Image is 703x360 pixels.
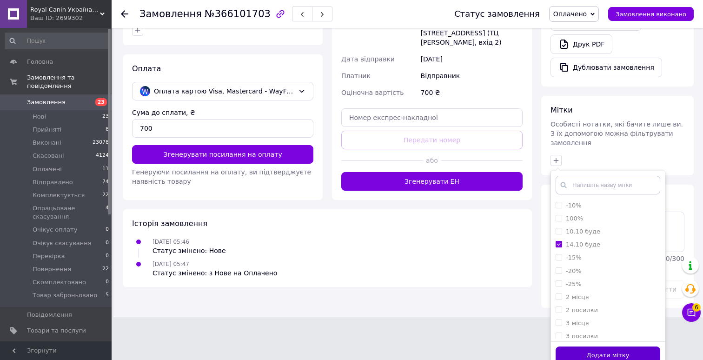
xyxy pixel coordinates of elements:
label: 3 посилки [566,333,598,340]
div: 700 ₴ [419,84,524,101]
span: Виконані [33,139,61,147]
input: Напишіть назву мітки [556,176,660,194]
span: Товар заброньовано [33,291,97,300]
span: 0 [106,226,109,234]
span: [DATE] 05:46 [153,239,189,245]
span: 23 [102,113,109,121]
span: Товари та послуги [27,327,86,335]
span: Оплата картою Visa, Mastercard - WayForPay [154,86,294,96]
button: Замовлення виконано [608,7,694,21]
span: 4124 [96,152,109,160]
button: Згенерувати ЕН [341,172,523,191]
span: Повідомлення [27,311,72,319]
label: 3 місця [566,320,589,327]
label: -20% [566,267,582,274]
span: Перевірка [33,252,65,260]
label: -25% [566,280,582,287]
span: Мітки [550,106,573,114]
div: Відправник [419,67,524,84]
span: 300 / 300 [657,255,684,262]
span: Очікує оплату [33,226,77,234]
span: Відправлено [33,178,73,187]
span: 5 [106,291,109,300]
button: Дублювати замовлення [550,58,662,77]
span: Скомплектовано [33,278,86,287]
span: Комплектується [33,191,85,200]
span: Замовлення [139,8,202,20]
span: 8 [106,126,109,134]
span: 23078 [93,139,109,147]
span: 22 [102,191,109,200]
span: Оплата [132,64,161,73]
span: Оплачені [33,165,62,173]
span: 22 [102,265,109,273]
span: №366101703 [205,8,271,20]
button: Чат з покупцем6 [682,303,701,322]
div: Повернутися назад [121,9,128,19]
span: 0 [106,239,109,247]
span: Очікує скасування [33,239,92,247]
label: 100% [566,215,583,222]
span: Замовлення виконано [616,11,686,18]
span: Оплачено [553,10,587,18]
label: 2 посилки [566,307,598,313]
label: 2 місця [566,293,589,300]
div: [DATE] [419,51,524,67]
span: Прийняті [33,126,61,134]
span: Нові [33,113,46,121]
a: Друк PDF [550,34,612,54]
span: Платник [341,72,371,80]
span: 74 [102,178,109,187]
span: Замовлення [27,98,66,107]
span: Головна [27,58,53,66]
div: Статус замовлення [454,9,540,19]
span: Повернення [33,265,71,273]
input: Номер експрес-накладної [341,108,523,127]
span: 0 [106,252,109,260]
span: Скасовані [33,152,64,160]
span: 6 [692,300,701,309]
label: -10% [566,202,582,209]
span: Оціночна вартість [341,89,404,96]
div: Статус змінено: з Нове на Оплачено [153,268,277,278]
span: Дата відправки [341,55,395,63]
label: 14.10 буде [566,241,600,248]
span: Royal Canin Україна (Інтернет-магазин) [30,6,100,14]
label: 10.10 буде [566,228,600,235]
span: Генеруючи посилання на оплату, ви підтверджуєте наявність товару [132,168,311,185]
span: Опрацьоване скасування [33,204,106,221]
span: Замовлення та повідомлення [27,73,112,90]
span: Історія замовлення [132,219,207,228]
label: Сума до сплати, ₴ [132,109,195,116]
span: 4 [106,204,109,221]
span: [DATE] 05:47 [153,261,189,267]
span: або [423,156,441,165]
label: -15% [566,254,582,261]
div: Ваш ID: 2699302 [30,14,112,22]
span: 0 [106,278,109,287]
span: Особисті нотатки, які бачите лише ви. З їх допомогою можна фільтрувати замовлення [550,120,683,147]
div: Статус змінено: Нове [153,246,226,255]
span: 23 [95,98,107,106]
button: Згенерувати посилання на оплату [132,145,313,164]
input: Пошук [5,33,110,49]
span: 11 [102,165,109,173]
